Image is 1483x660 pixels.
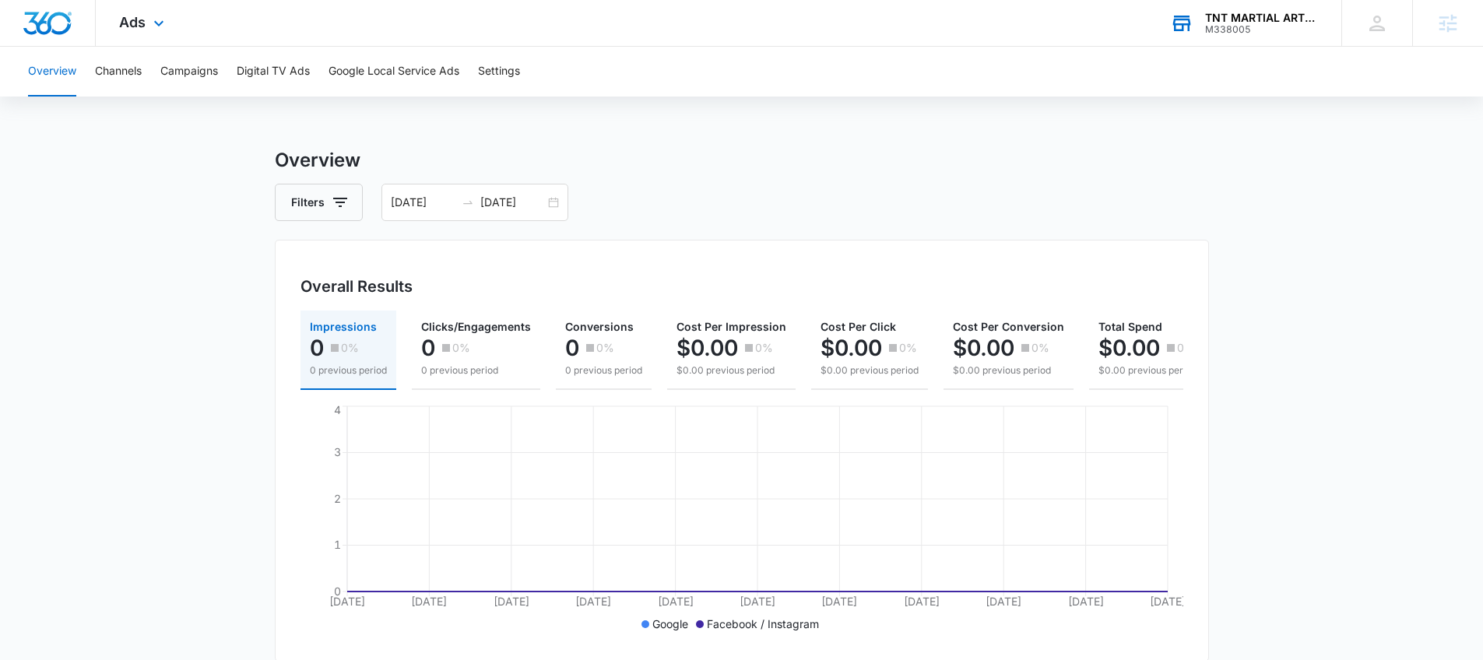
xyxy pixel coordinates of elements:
p: $0.00 [1098,335,1160,360]
p: 0 [565,335,579,360]
tspan: [DATE] [821,595,857,608]
span: Total Spend [1098,320,1162,333]
p: 0 previous period [310,363,387,377]
span: Ads [119,14,146,30]
input: End date [480,194,545,211]
p: $0.00 previous period [676,363,786,377]
span: Cost Per Conversion [953,320,1064,333]
p: 0% [899,342,917,353]
p: $0.00 [821,335,882,360]
button: Settings [478,47,520,97]
h3: Overall Results [300,275,413,298]
p: 0% [452,342,470,353]
tspan: [DATE] [1067,595,1103,608]
input: Start date [391,194,455,211]
p: Facebook / Instagram [707,616,819,632]
tspan: [DATE] [575,595,611,608]
tspan: 1 [334,538,341,551]
tspan: 2 [334,492,341,505]
button: Channels [95,47,142,97]
span: Clicks/Engagements [421,320,531,333]
tspan: [DATE] [329,595,365,608]
tspan: [DATE] [903,595,939,608]
span: Conversions [565,320,634,333]
p: 0% [596,342,614,353]
div: account name [1205,12,1319,24]
p: $0.00 previous period [821,363,919,377]
span: swap-right [462,196,474,209]
p: 0% [341,342,359,353]
p: 0% [1031,342,1049,353]
p: 0 [421,335,435,360]
button: Digital TV Ads [237,47,310,97]
span: Cost Per Click [821,320,896,333]
tspan: [DATE] [493,595,529,608]
button: Filters [275,184,363,221]
tspan: 0 [334,585,341,598]
div: account id [1205,24,1319,35]
p: 0 previous period [421,363,531,377]
p: $0.00 previous period [1098,363,1197,377]
p: 0% [1177,342,1195,353]
tspan: [DATE] [657,595,693,608]
p: $0.00 previous period [953,363,1064,377]
tspan: [DATE] [411,595,447,608]
tspan: 4 [334,403,341,416]
p: 0 previous period [565,363,642,377]
p: Google [652,616,688,632]
button: Google Local Service Ads [329,47,459,97]
tspan: [DATE] [740,595,775,608]
span: to [462,196,474,209]
button: Overview [28,47,76,97]
button: Campaigns [160,47,218,97]
p: $0.00 [953,335,1014,360]
p: 0% [755,342,773,353]
span: Impressions [310,320,377,333]
span: Cost Per Impression [676,320,786,333]
p: 0 [310,335,324,360]
tspan: 3 [334,445,341,458]
p: $0.00 [676,335,738,360]
h3: Overview [275,146,1209,174]
tspan: [DATE] [1150,595,1186,608]
tspan: [DATE] [986,595,1021,608]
